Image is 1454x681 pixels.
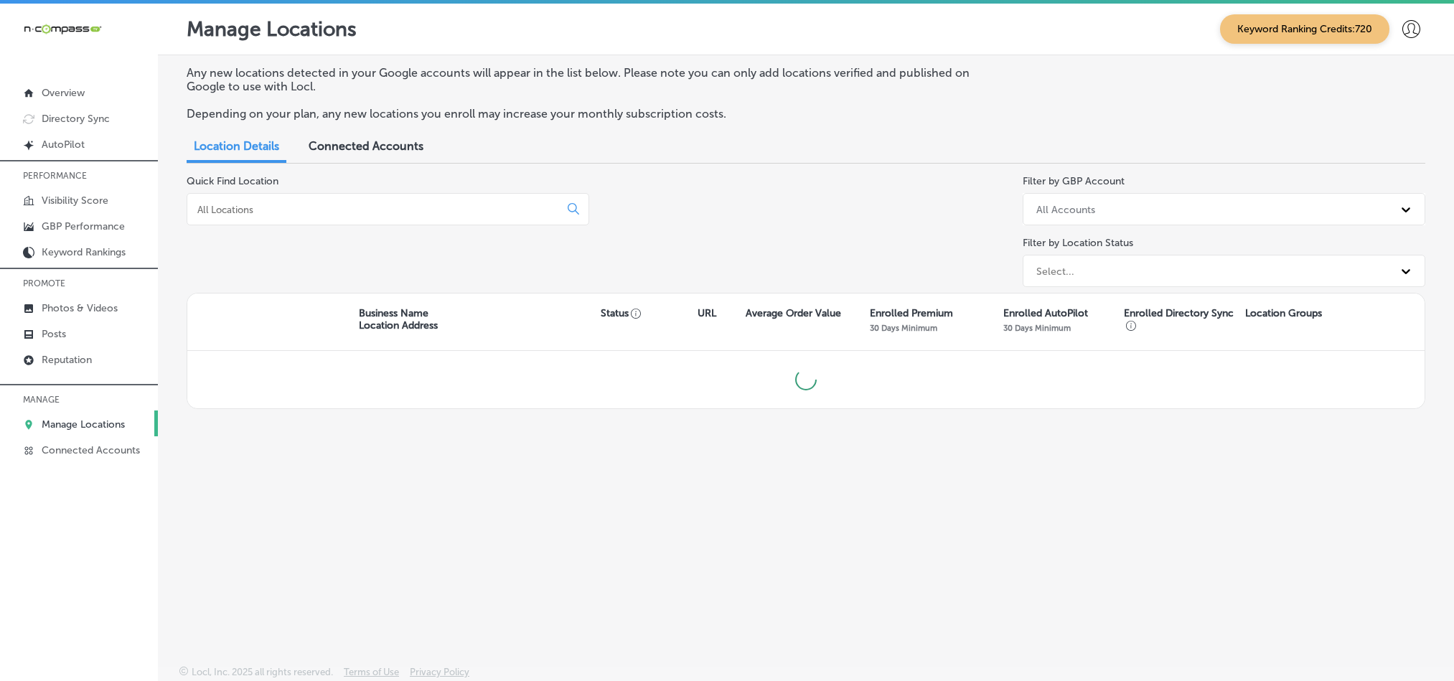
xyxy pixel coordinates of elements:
[196,203,556,216] input: All Locations
[309,139,423,153] span: Connected Accounts
[359,307,438,332] p: Business Name Location Address
[42,328,66,340] p: Posts
[1003,323,1071,333] p: 30 Days Minimum
[42,302,118,314] p: Photos & Videos
[42,246,126,258] p: Keyword Rankings
[870,323,937,333] p: 30 Days Minimum
[187,175,278,187] label: Quick Find Location
[194,139,279,153] span: Location Details
[1023,237,1133,249] label: Filter by Location Status
[42,444,140,456] p: Connected Accounts
[42,113,110,125] p: Directory Sync
[192,667,333,677] p: Locl, Inc. 2025 all rights reserved.
[42,87,85,99] p: Overview
[1036,265,1074,277] div: Select...
[601,307,698,319] p: Status
[1036,203,1095,215] div: All Accounts
[1245,307,1322,319] p: Location Groups
[42,220,125,233] p: GBP Performance
[42,354,92,366] p: Reputation
[42,138,85,151] p: AutoPilot
[698,307,716,319] p: URL
[1003,307,1088,319] p: Enrolled AutoPilot
[187,107,992,121] p: Depending on your plan, any new locations you enroll may increase your monthly subscription costs.
[1023,175,1125,187] label: Filter by GBP Account
[42,418,125,431] p: Manage Locations
[746,307,841,319] p: Average Order Value
[23,22,102,36] img: 660ab0bf-5cc7-4cb8-ba1c-48b5ae0f18e60NCTV_CLogo_TV_Black_-500x88.png
[42,194,108,207] p: Visibility Score
[187,66,992,93] p: Any new locations detected in your Google accounts will appear in the list below. Please note you...
[187,17,357,41] p: Manage Locations
[1220,14,1389,44] span: Keyword Ranking Credits: 720
[1124,307,1238,332] p: Enrolled Directory Sync
[870,307,953,319] p: Enrolled Premium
